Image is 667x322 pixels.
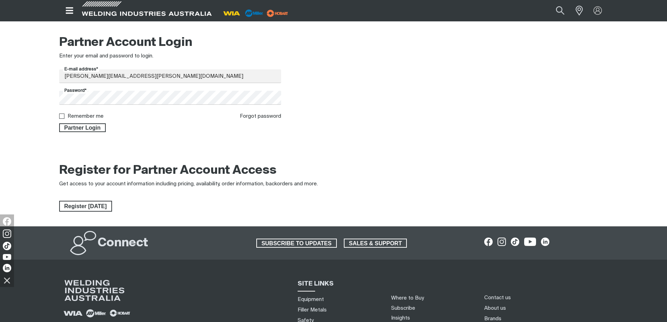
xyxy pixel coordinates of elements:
span: Get access to your account information including pricing, availability, order information, backor... [59,181,318,186]
a: About us [484,304,506,312]
span: SITE LINKS [298,281,334,287]
div: Enter your email and password to login. [59,52,282,60]
label: Remember me [68,114,104,119]
a: Contact us [484,294,511,301]
img: YouTube [3,254,11,260]
h2: Partner Account Login [59,35,282,50]
a: Equipment [298,296,324,303]
a: Where to Buy [391,295,424,301]
a: Register Today [59,201,112,212]
a: miller [265,11,290,16]
a: Subscribe [391,306,415,311]
img: LinkedIn [3,264,11,272]
a: SUBSCRIBE TO UPDATES [256,239,337,248]
img: TikTok [3,242,11,250]
a: Filler Metals [298,306,327,314]
button: Partner Login [59,123,106,132]
img: hide socials [1,274,13,286]
span: SALES & SUPPORT [345,239,407,248]
span: Register [DATE] [60,201,111,212]
a: SALES & SUPPORT [344,239,407,248]
h2: Register for Partner Account Access [59,163,277,178]
span: Partner Login [60,123,105,132]
img: Instagram [3,229,11,238]
a: Insights [391,315,410,321]
span: SUBSCRIBE TO UPDATES [257,239,336,248]
a: Forgot password [240,114,281,119]
img: Facebook [3,217,11,226]
h2: Connect [98,235,148,251]
input: Product name or item number... [539,3,572,19]
button: Search products [548,3,572,19]
img: miller [265,8,290,19]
